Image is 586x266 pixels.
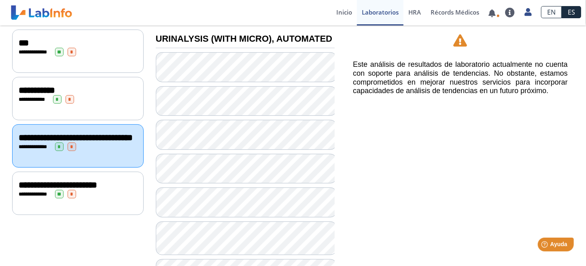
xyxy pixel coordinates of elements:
[408,8,421,16] span: HRA
[156,34,333,44] b: URINALYSIS (WITH MICRO), AUTOMATED
[353,60,568,95] h5: Este análisis de resultados de laboratorio actualmente no cuenta con soporte para análisis de ten...
[514,234,577,257] iframe: Help widget launcher
[541,6,562,18] a: EN
[562,6,581,18] a: ES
